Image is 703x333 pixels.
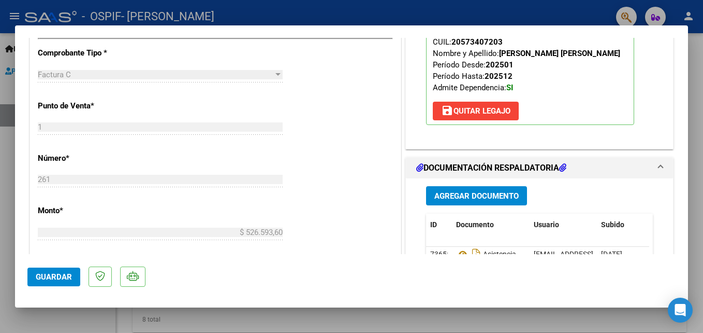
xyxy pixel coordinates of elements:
datatable-header-cell: ID [426,214,452,236]
p: Comprobante Tipo * [38,47,144,59]
p: Monto [38,205,144,217]
strong: SI [506,83,513,92]
span: CUIL: Nombre y Apellido: Período Desde: Período Hasta: Admite Dependencia: [433,37,620,92]
button: Agregar Documento [426,186,527,205]
span: Subido [601,220,624,229]
p: Número [38,152,144,164]
span: Factura C [38,70,71,79]
span: 73655 [430,250,451,258]
span: Usuario [534,220,559,229]
button: Quitar Legajo [433,102,519,120]
datatable-header-cell: Acción [649,214,700,236]
h1: DOCUMENTACIÓN RESPALDATORIA [416,162,566,174]
span: ID [430,220,437,229]
span: Agregar Documento [434,191,519,201]
span: [DATE] [601,250,622,258]
button: Guardar [27,268,80,286]
span: Guardar [36,272,72,282]
strong: [PERSON_NAME] [PERSON_NAME] [499,49,620,58]
span: Documento [456,220,494,229]
span: Quitar Legajo [441,106,510,116]
strong: 202512 [485,72,512,81]
datatable-header-cell: Subido [597,214,649,236]
strong: 202501 [486,60,514,70]
datatable-header-cell: Usuario [530,214,597,236]
span: Asistencia [456,250,516,258]
mat-icon: save [441,104,453,117]
i: Descargar documento [470,246,483,262]
p: Punto de Venta [38,100,144,112]
datatable-header-cell: Documento [452,214,530,236]
mat-expansion-panel-header: DOCUMENTACIÓN RESPALDATORIA [406,158,673,178]
div: 20573407203 [451,36,503,48]
div: Open Intercom Messenger [668,298,693,323]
